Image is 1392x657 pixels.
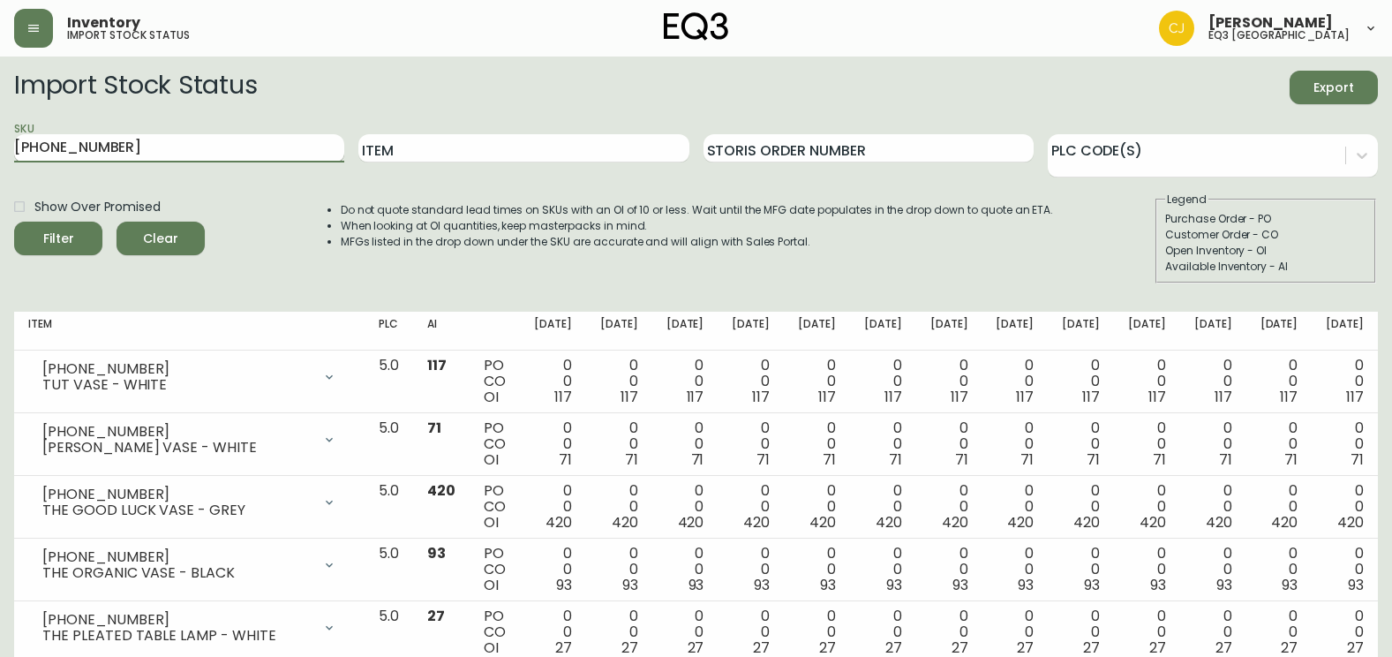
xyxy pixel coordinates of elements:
[1082,387,1100,407] span: 117
[942,512,968,532] span: 420
[413,312,470,351] th: AI
[1194,608,1232,656] div: 0 0
[484,575,499,595] span: OI
[28,483,350,522] div: [PHONE_NUMBER]THE GOOD LUCK VASE - GREY
[809,512,836,532] span: 420
[1326,608,1364,656] div: 0 0
[798,420,836,468] div: 0 0
[1326,546,1364,593] div: 0 0
[1348,575,1364,595] span: 93
[427,418,441,438] span: 71
[1084,575,1100,595] span: 93
[484,387,499,407] span: OI
[1194,358,1232,405] div: 0 0
[365,476,413,539] td: 5.0
[42,502,312,518] div: THE GOOD LUCK VASE - GREY
[484,420,506,468] div: PO CO
[117,222,205,255] button: Clear
[886,575,902,595] span: 93
[1280,387,1298,407] span: 117
[864,420,902,468] div: 0 0
[1290,71,1378,104] button: Export
[1282,575,1298,595] span: 93
[1018,575,1034,595] span: 93
[1020,449,1034,470] span: 71
[622,575,638,595] span: 93
[666,608,704,656] div: 0 0
[534,358,572,405] div: 0 0
[534,420,572,468] div: 0 0
[1007,512,1034,532] span: 420
[664,12,729,41] img: logo
[1150,575,1166,595] span: 93
[1284,449,1298,470] span: 71
[732,608,770,656] div: 0 0
[1128,608,1166,656] div: 0 0
[42,612,312,628] div: [PHONE_NUMBER]
[732,420,770,468] div: 0 0
[556,575,572,595] span: 93
[600,483,638,531] div: 0 0
[864,546,902,593] div: 0 0
[42,377,312,393] div: TUT VASE - WHITE
[34,198,161,216] span: Show Over Promised
[1326,358,1364,405] div: 0 0
[864,483,902,531] div: 0 0
[534,483,572,531] div: 0 0
[930,420,968,468] div: 0 0
[850,312,916,351] th: [DATE]
[427,606,445,626] span: 27
[42,628,312,644] div: THE PLEATED TABLE LAMP - WHITE
[1337,512,1364,532] span: 420
[1159,11,1194,46] img: 7836c8950ad67d536e8437018b5c2533
[520,312,586,351] th: [DATE]
[996,420,1034,468] div: 0 0
[1153,449,1166,470] span: 71
[42,361,312,377] div: [PHONE_NUMBER]
[1114,312,1180,351] th: [DATE]
[798,546,836,593] div: 0 0
[752,387,770,407] span: 117
[341,218,1054,234] li: When looking at OI quantities, keep masterpacks in mind.
[1215,387,1232,407] span: 117
[1148,387,1166,407] span: 117
[600,420,638,468] div: 0 0
[1140,512,1166,532] span: 420
[365,413,413,476] td: 5.0
[996,546,1034,593] div: 0 0
[28,546,350,585] div: [PHONE_NUMBER]THE ORGANIC VASE - BLACK
[600,358,638,405] div: 0 0
[784,312,850,351] th: [DATE]
[612,512,638,532] span: 420
[554,387,572,407] span: 117
[67,16,140,30] span: Inventory
[1016,387,1034,407] span: 117
[484,483,506,531] div: PO CO
[691,449,704,470] span: 71
[1165,227,1366,243] div: Customer Order - CO
[1062,358,1100,405] div: 0 0
[28,608,350,647] div: [PHONE_NUMBER]THE PLEATED TABLE LAMP - WHITE
[818,387,836,407] span: 117
[1087,449,1100,470] span: 71
[427,543,446,563] span: 93
[1073,512,1100,532] span: 420
[732,358,770,405] div: 0 0
[484,546,506,593] div: PO CO
[484,608,506,656] div: PO CO
[930,608,968,656] div: 0 0
[952,575,968,595] span: 93
[1165,259,1366,275] div: Available Inventory - AI
[1208,16,1333,30] span: [PERSON_NAME]
[534,546,572,593] div: 0 0
[1260,546,1298,593] div: 0 0
[666,546,704,593] div: 0 0
[652,312,719,351] th: [DATE]
[666,483,704,531] div: 0 0
[1216,575,1232,595] span: 93
[823,449,836,470] span: 71
[1260,608,1298,656] div: 0 0
[1271,512,1298,532] span: 420
[42,565,312,581] div: THE ORGANIC VASE - BLACK
[621,387,638,407] span: 117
